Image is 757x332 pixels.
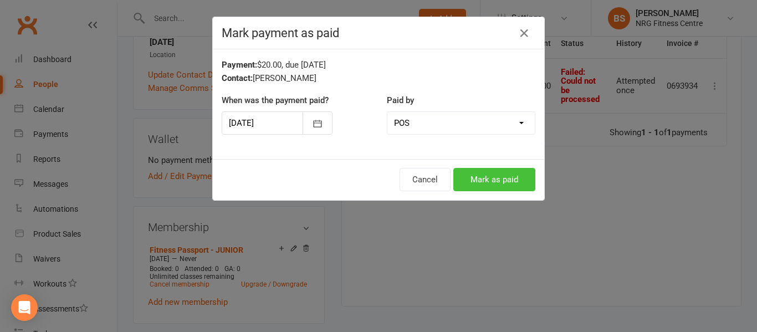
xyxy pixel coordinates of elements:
[222,94,329,107] label: When was the payment paid?
[222,60,257,70] strong: Payment:
[515,24,533,42] button: Close
[222,71,535,85] div: [PERSON_NAME]
[400,168,451,191] button: Cancel
[222,73,253,83] strong: Contact:
[453,168,535,191] button: Mark as paid
[222,58,535,71] div: $20.00, due [DATE]
[11,294,38,321] div: Open Intercom Messenger
[387,94,414,107] label: Paid by
[222,26,535,40] h4: Mark payment as paid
